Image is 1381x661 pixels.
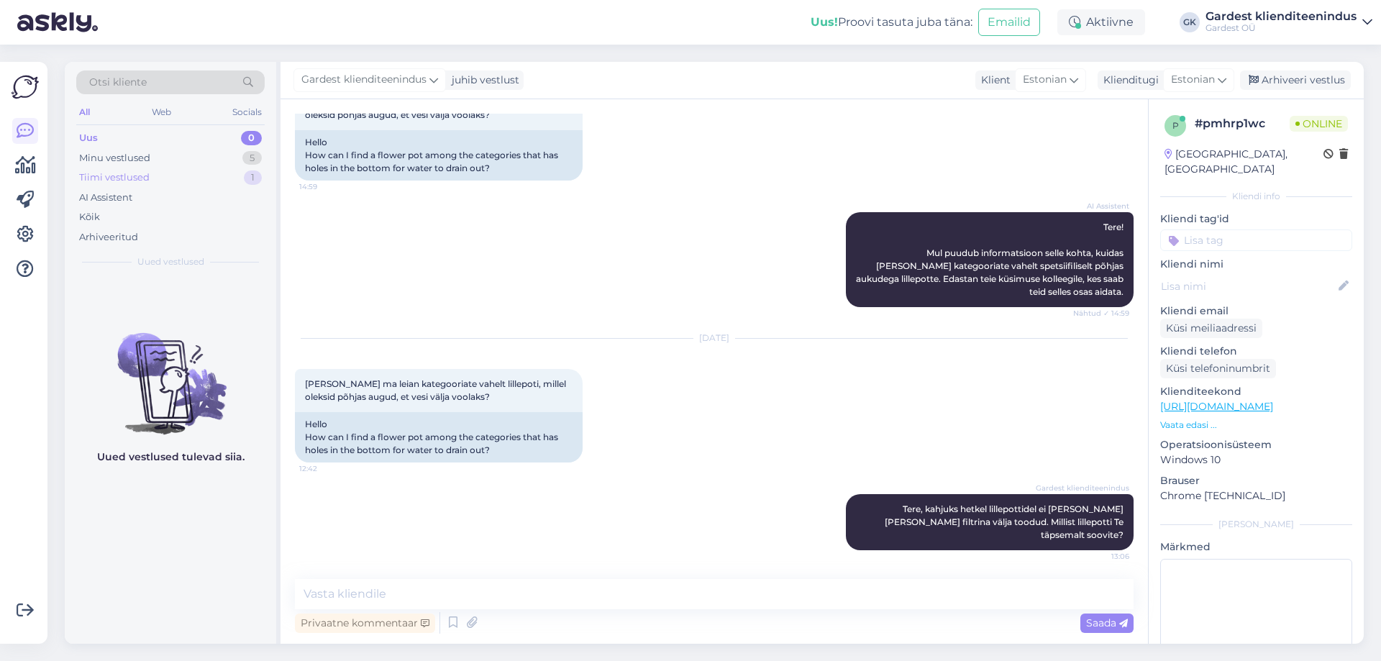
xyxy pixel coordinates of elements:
input: Lisa nimi [1161,278,1336,294]
div: [DATE] [295,332,1134,345]
div: 1 [244,170,262,185]
p: Klienditeekond [1160,384,1352,399]
p: Kliendi email [1160,304,1352,319]
p: Kliendi telefon [1160,344,1352,359]
img: Askly Logo [12,73,39,101]
div: Kõik [79,210,100,224]
p: Kliendi tag'id [1160,211,1352,227]
span: 14:59 [299,181,353,192]
p: Uued vestlused tulevad siia. [97,450,245,465]
a: Gardest klienditeenindusGardest OÜ [1205,11,1372,34]
div: Socials [229,103,265,122]
span: Gardest klienditeenindus [301,72,427,88]
div: Gardest OÜ [1205,22,1357,34]
div: Minu vestlused [79,151,150,165]
div: Tiimi vestlused [79,170,150,185]
span: Online [1290,116,1348,132]
p: Märkmed [1160,539,1352,555]
div: # pmhrp1wc [1195,115,1290,132]
p: Kliendi nimi [1160,257,1352,272]
div: Uus [79,131,98,145]
div: Arhiveeri vestlus [1240,70,1351,90]
p: Vaata edasi ... [1160,419,1352,432]
a: [URL][DOMAIN_NAME] [1160,400,1273,413]
div: All [76,103,93,122]
div: [PERSON_NAME] [1160,518,1352,531]
span: Estonian [1023,72,1067,88]
span: p [1172,120,1179,131]
span: 13:06 [1075,551,1129,562]
span: Gardest klienditeenindus [1036,483,1129,493]
div: Kliendi info [1160,190,1352,203]
div: Hello How can I find a flower pot among the categories that has holes in the bottom for water to ... [295,412,583,462]
button: Emailid [978,9,1040,36]
span: 12:42 [299,463,353,474]
span: Nähtud ✓ 14:59 [1073,308,1129,319]
div: Hello How can I find a flower pot among the categories that has holes in the bottom for water to ... [295,130,583,181]
input: Lisa tag [1160,229,1352,251]
span: Otsi kliente [89,75,147,90]
div: GK [1180,12,1200,32]
span: Estonian [1171,72,1215,88]
img: No chats [65,307,276,437]
div: Aktiivne [1057,9,1145,35]
span: Saada [1086,616,1128,629]
div: Klient [975,73,1011,88]
div: Arhiveeritud [79,230,138,245]
b: Uus! [811,15,838,29]
span: AI Assistent [1075,201,1129,211]
span: [PERSON_NAME] ma leian kategooriate vahelt lillepoti, millel oleksid põhjas augud, et vesi välja ... [305,378,568,402]
span: Uued vestlused [137,255,204,268]
div: 0 [241,131,262,145]
span: Tere, kahjuks hetkel lillepottidel ei [PERSON_NAME] [PERSON_NAME] filtrina välja toodud. Millist ... [885,503,1126,540]
p: Operatsioonisüsteem [1160,437,1352,452]
p: Brauser [1160,473,1352,488]
div: Küsi meiliaadressi [1160,319,1262,338]
p: Windows 10 [1160,452,1352,468]
div: AI Assistent [79,191,132,205]
div: Gardest klienditeenindus [1205,11,1357,22]
div: 5 [242,151,262,165]
div: Web [149,103,174,122]
div: Privaatne kommentaar [295,614,435,633]
p: Chrome [TECHNICAL_ID] [1160,488,1352,503]
div: Küsi telefoninumbrit [1160,359,1276,378]
div: juhib vestlust [446,73,519,88]
div: Klienditugi [1098,73,1159,88]
div: Proovi tasuta juba täna: [811,14,972,31]
div: [GEOGRAPHIC_DATA], [GEOGRAPHIC_DATA] [1164,147,1323,177]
